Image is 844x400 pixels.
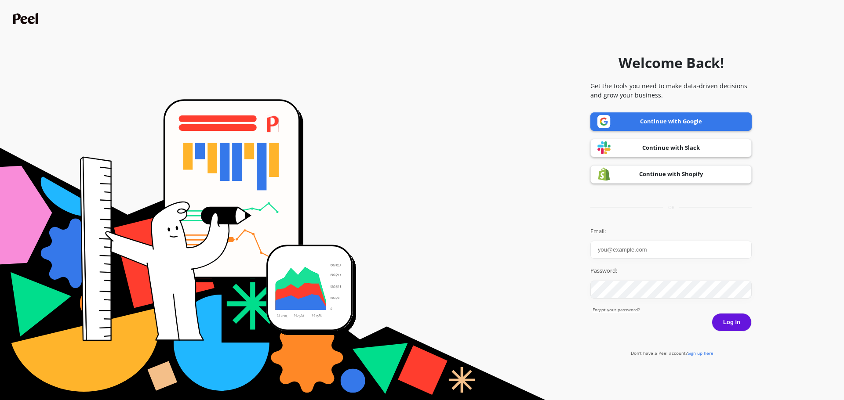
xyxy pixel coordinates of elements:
img: Shopify logo [597,167,611,181]
img: Google logo [597,115,611,128]
img: Peel [13,13,40,24]
p: Get the tools you need to make data-driven decisions and grow your business. [590,81,752,100]
a: Continue with Shopify [590,165,752,184]
a: Continue with Slack [590,139,752,157]
a: Don't have a Peel account?Sign up here [631,350,713,356]
a: Forgot yout password? [593,306,752,313]
input: you@example.com [590,241,752,259]
h1: Welcome Back! [618,52,724,73]
label: Password: [590,267,752,275]
span: Sign up here [688,350,713,356]
div: or [590,204,752,211]
a: Continue with Google [590,112,752,131]
img: Slack logo [597,141,611,155]
button: Log in [712,313,752,332]
label: Email: [590,227,752,236]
